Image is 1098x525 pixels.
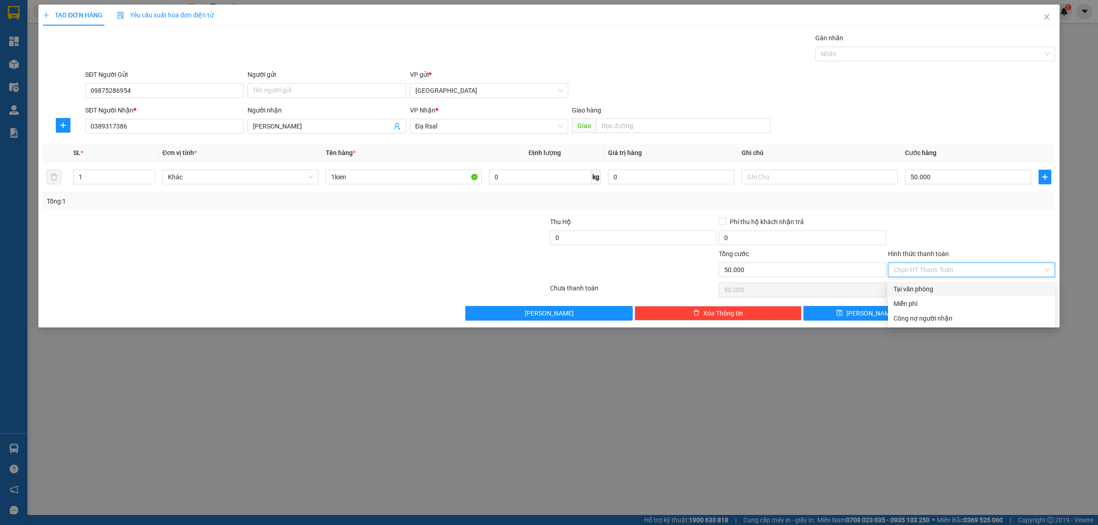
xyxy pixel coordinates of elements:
span: Đơn vị tính [162,149,197,156]
span: save [836,310,843,317]
span: close [1043,13,1050,21]
img: icon [117,12,124,19]
button: deleteXóa Thông tin [635,306,802,321]
span: user-add [393,123,401,130]
button: plus [56,118,70,133]
button: save[PERSON_NAME] [803,306,928,321]
span: Giao hàng [572,107,601,114]
button: Close [1034,5,1060,30]
span: Tên hàng [326,149,355,156]
span: Cước hàng [905,149,937,156]
span: Đạ Rsal [415,119,563,133]
span: [PERSON_NAME] [525,308,574,318]
div: VP gửi [410,70,569,80]
span: VP Nhận [410,107,436,114]
span: delete [693,310,700,317]
span: Thu Hộ [550,218,571,225]
div: Miễn phí [893,299,1050,309]
span: Giá trị hàng [608,149,642,156]
div: Cước gửi hàng sẽ được ghi vào công nợ của người nhận [888,311,1055,326]
input: VD: Bàn, Ghế [326,170,482,184]
span: Sài Gòn [415,84,563,97]
span: SL [73,149,81,156]
input: Ghi Chú [742,170,898,184]
div: Tại văn phòng [893,284,1050,294]
div: Người gửi [248,70,406,80]
div: Công nợ người nhận [893,313,1050,323]
div: Chưa thanh toán [549,283,718,299]
span: [PERSON_NAME] [846,308,895,318]
span: Xóa Thông tin [703,308,743,318]
span: Phí thu hộ khách nhận trả [726,217,807,227]
span: Tổng cước [719,250,749,257]
span: plus [43,12,49,18]
input: Dọc đường [596,118,771,133]
span: Định lượng [528,149,561,156]
div: SĐT Người Nhận [85,105,244,115]
span: Yêu cầu xuất hóa đơn điện tử [117,11,214,19]
th: Ghi chú [738,144,901,162]
label: Gán nhãn [815,34,843,42]
div: SĐT Người Gửi [85,70,244,80]
span: plus [56,122,70,129]
input: 0 [608,170,734,184]
button: delete [47,170,61,184]
span: TẠO ĐƠN HÀNG [43,11,102,19]
span: Khác [168,170,313,184]
span: Giao [572,118,596,133]
div: Tổng: 1 [47,196,424,206]
div: Người nhận [248,105,406,115]
label: Hình thức thanh toán [888,250,949,257]
button: plus [1039,170,1051,184]
button: [PERSON_NAME] [465,306,632,321]
span: plus [1039,173,1051,181]
span: kg [592,170,601,184]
